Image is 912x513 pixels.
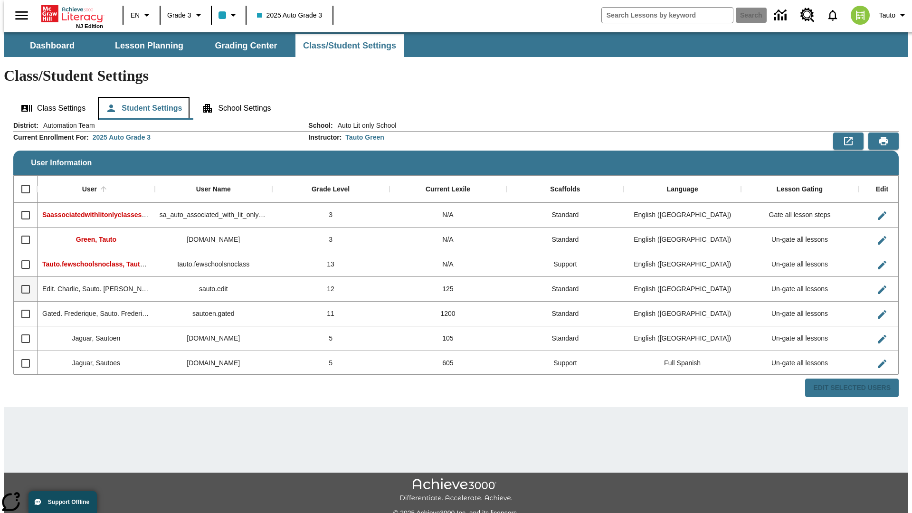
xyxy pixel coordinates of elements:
button: Student Settings [98,97,190,120]
div: sautoen.gated [155,302,272,326]
div: 13 [272,252,389,277]
span: Automation Team [38,121,95,130]
button: Class/Student Settings [295,34,404,57]
span: Jaguar, Sautoen [72,334,120,342]
div: User [82,185,97,194]
div: Gate all lesson steps [741,203,858,228]
span: Dashboard [30,40,75,51]
div: SubNavbar [4,32,908,57]
div: 105 [389,326,507,351]
div: Home [41,3,103,29]
div: Full Spanish [624,351,741,376]
div: Language [667,185,698,194]
div: 5 [272,351,389,376]
div: sauto.edit [155,277,272,302]
div: Un-gate all lessons [741,326,858,351]
button: Select a new avatar [845,3,875,28]
h2: Instructor : [308,133,342,142]
span: Tauto.fewschoolsnoclass, Tauto.fewschoolsnoclass [42,260,207,268]
span: Support Offline [48,499,89,505]
div: English (US) [624,302,741,326]
button: Edit User [873,256,892,275]
button: Edit User [873,330,892,349]
div: Support [506,351,624,376]
div: English (US) [624,326,741,351]
div: sautoen.jaguar [155,326,272,351]
span: EN [131,10,140,20]
span: Grade 3 [167,10,191,20]
div: Un-gate all lessons [741,351,858,376]
button: Export to CSV [833,133,864,150]
div: Un-gate all lessons [741,302,858,326]
div: Standard [506,302,624,326]
span: 2025 Auto Grade 3 [257,10,323,20]
a: Notifications [820,3,845,28]
div: Support [506,252,624,277]
div: Standard [506,277,624,302]
div: English (US) [624,277,741,302]
h2: School : [308,122,332,130]
div: Edit [876,185,888,194]
span: Auto Lit only School [333,121,397,130]
input: search field [602,8,733,23]
button: Support Offline [28,491,97,513]
div: Class/Student Settings [13,97,899,120]
div: Grade Level [312,185,350,194]
div: N/A [389,203,507,228]
div: English (US) [624,252,741,277]
button: Edit User [873,280,892,299]
div: Un-gate all lessons [741,228,858,252]
div: 2025 Auto Grade 3 [93,133,151,142]
button: School Settings [194,97,278,120]
div: Standard [506,326,624,351]
h2: District : [13,122,38,130]
div: sa_auto_associated_with_lit_only_classes [155,203,272,228]
div: 3 [272,203,389,228]
div: English (US) [624,228,741,252]
a: Home [41,4,103,23]
span: User Information [31,159,92,167]
button: Language: EN, Select a language [126,7,157,24]
button: Class Settings [13,97,93,120]
button: Edit User [873,206,892,225]
img: Achieve3000 Differentiate Accelerate Achieve [399,478,513,503]
h1: Class/Student Settings [4,67,908,85]
span: NJ Edition [76,23,103,29]
div: 11 [272,302,389,326]
div: N/A [389,228,507,252]
button: Dashboard [5,34,100,57]
div: Un-gate all lessons [741,252,858,277]
div: User Name [196,185,231,194]
span: Grading Center [215,40,277,51]
div: sautoes.jaguar [155,351,272,376]
div: Un-gate all lessons [741,277,858,302]
span: Jaguar, Sautoes [72,359,120,367]
div: SubNavbar [4,34,405,57]
button: Edit User [873,305,892,324]
div: Current Lexile [426,185,470,194]
button: Grading Center [199,34,294,57]
a: Data Center [769,2,795,28]
span: Tauto [879,10,895,20]
div: 605 [389,351,507,376]
div: Scaffolds [550,185,580,194]
span: Gated. Frederique, Sauto. Frederique [42,310,153,317]
img: avatar image [851,6,870,25]
span: Edit. Charlie, Sauto. Charlie [42,285,158,293]
span: Green, Tauto [76,236,116,243]
div: 125 [389,277,507,302]
div: Tauto Green [345,133,384,142]
span: Saassociatedwithlitonlyclasses, Saassociatedwithlitonlyclasses [42,211,245,218]
button: Class color is light blue. Change class color [215,7,243,24]
div: Standard [506,203,624,228]
h2: Current Enrollment For : [13,133,89,142]
div: 1200 [389,302,507,326]
span: Lesson Planning [115,40,183,51]
div: N/A [389,252,507,277]
button: Edit User [873,231,892,250]
div: Lesson Gating [777,185,823,194]
button: Print Preview [868,133,899,150]
button: Edit User [873,354,892,373]
div: 12 [272,277,389,302]
div: Standard [506,228,624,252]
